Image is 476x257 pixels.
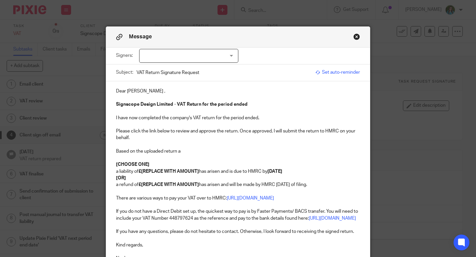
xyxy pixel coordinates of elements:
[139,182,199,187] strong: £[REPLACE WITH AMOUNT]
[309,216,356,221] a: [URL][DOMAIN_NAME]
[116,52,136,59] label: Signers:
[116,115,360,121] p: I have now completed the company's VAT return for the period ended
[258,116,259,120] strong: .
[116,208,360,222] p: If you do not have a Direct Debit set up, the quickest way to pay is by Faster Payments/ BACS tra...
[116,148,360,155] p: Based on the uploaded return a
[116,102,248,107] strong: Signscope Design Limited - VAT Return for the period ended
[116,69,133,76] label: Subject:
[116,176,126,180] strong: [OR]
[315,69,360,76] span: Set auto-reminder
[116,162,149,167] strong: [CHOOSE ONE]
[116,168,360,175] p: a liability of has arisen and is due to HMRC by
[116,242,360,248] p: Kind regards,
[116,228,360,235] p: If you have any questions, please do not hesitate to contact. Otherwise, I look forward to receiv...
[139,169,199,174] strong: £[REPLACE WITH AMOUNT]
[116,128,360,141] p: Please click the link below to review and approve the return. Once approved, I will submit the re...
[227,196,274,201] a: [URL][DOMAIN_NAME]
[116,181,360,188] p: a refund of has arisen and will be made by HMRC [DATE] of filing.
[267,169,282,174] strong: [DATE]
[116,88,360,94] p: Dear [PERSON_NAME] ,
[116,195,360,202] p: There are various ways to pay your VAT over to HMRC:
